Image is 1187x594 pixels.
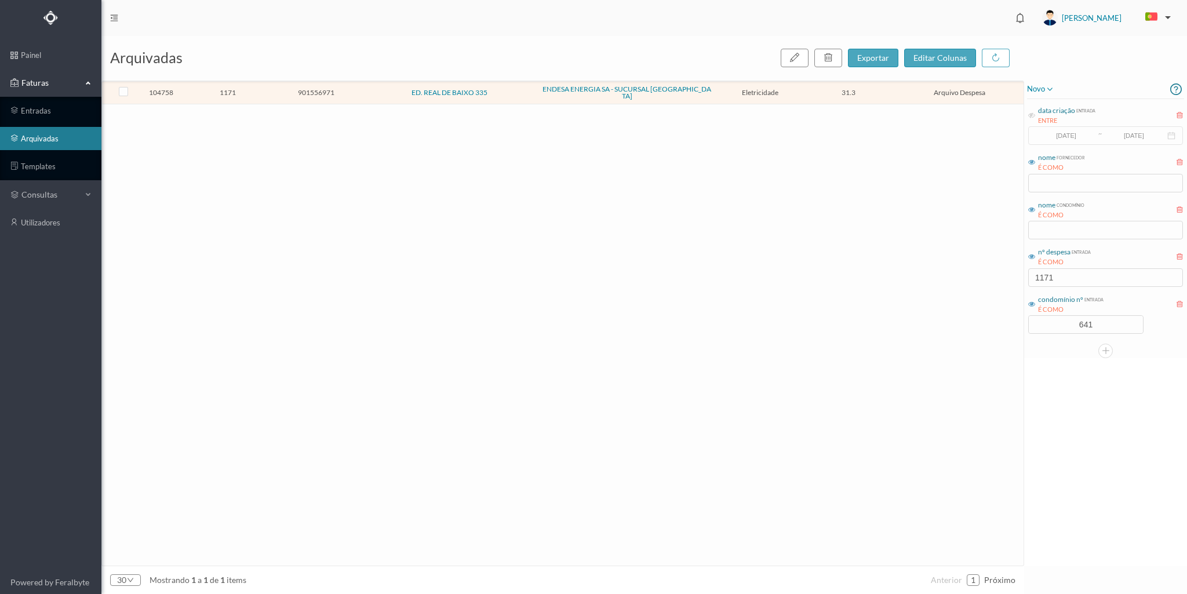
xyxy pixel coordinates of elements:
[1038,294,1083,305] div: condomínio nº
[1170,81,1182,99] i: icon: question-circle-o
[931,575,962,585] span: anterior
[1038,200,1055,210] div: nome
[186,88,269,97] span: 1171
[967,574,980,586] li: 1
[21,189,79,201] span: consultas
[110,49,183,66] span: arquivadas
[542,85,711,100] a: ENDESA ENERGIA SA - SUCURSAL [GEOGRAPHIC_DATA]
[1027,82,1054,96] span: novo
[202,575,210,585] span: 1
[1038,210,1084,220] div: É COMO
[110,14,118,22] i: icon: menu-fold
[43,10,58,25] img: Logo
[1013,10,1028,25] i: icon: bell
[190,575,198,585] span: 1
[1042,10,1058,25] img: user_titan3.af2715ee.jpg
[719,88,802,97] span: Eletricidade
[1038,305,1104,315] div: É COMO
[1038,116,1095,126] div: ENTRE
[210,575,219,585] span: de
[126,577,134,584] i: icon: down
[904,49,976,67] button: editar colunas
[227,575,246,585] span: items
[1071,247,1091,256] div: entrada
[219,575,227,585] span: 1
[19,77,82,89] span: Faturas
[150,575,190,585] span: mostrando
[1038,257,1091,267] div: É COMO
[857,53,889,63] span: exportar
[967,571,979,589] a: 1
[275,88,358,97] span: 901556971
[117,571,126,589] div: 30
[807,88,890,97] span: 31.3
[1083,294,1104,303] div: entrada
[896,88,1024,97] span: Arquivo Despesa
[1038,163,1085,173] div: É COMO
[1038,105,1075,116] div: data criação
[984,575,1015,585] span: próximo
[931,571,962,589] li: Página Anterior
[1055,152,1085,161] div: fornecedor
[1136,8,1175,27] button: PT
[1075,105,1095,114] div: entrada
[1038,152,1055,163] div: nome
[984,571,1015,589] li: Página Seguinte
[142,88,181,97] span: 104758
[1055,200,1084,209] div: condomínio
[848,49,898,67] button: exportar
[198,575,202,585] span: a
[1038,247,1071,257] div: nº despesa
[412,88,487,97] a: ED. REAL DE BAIXO 335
